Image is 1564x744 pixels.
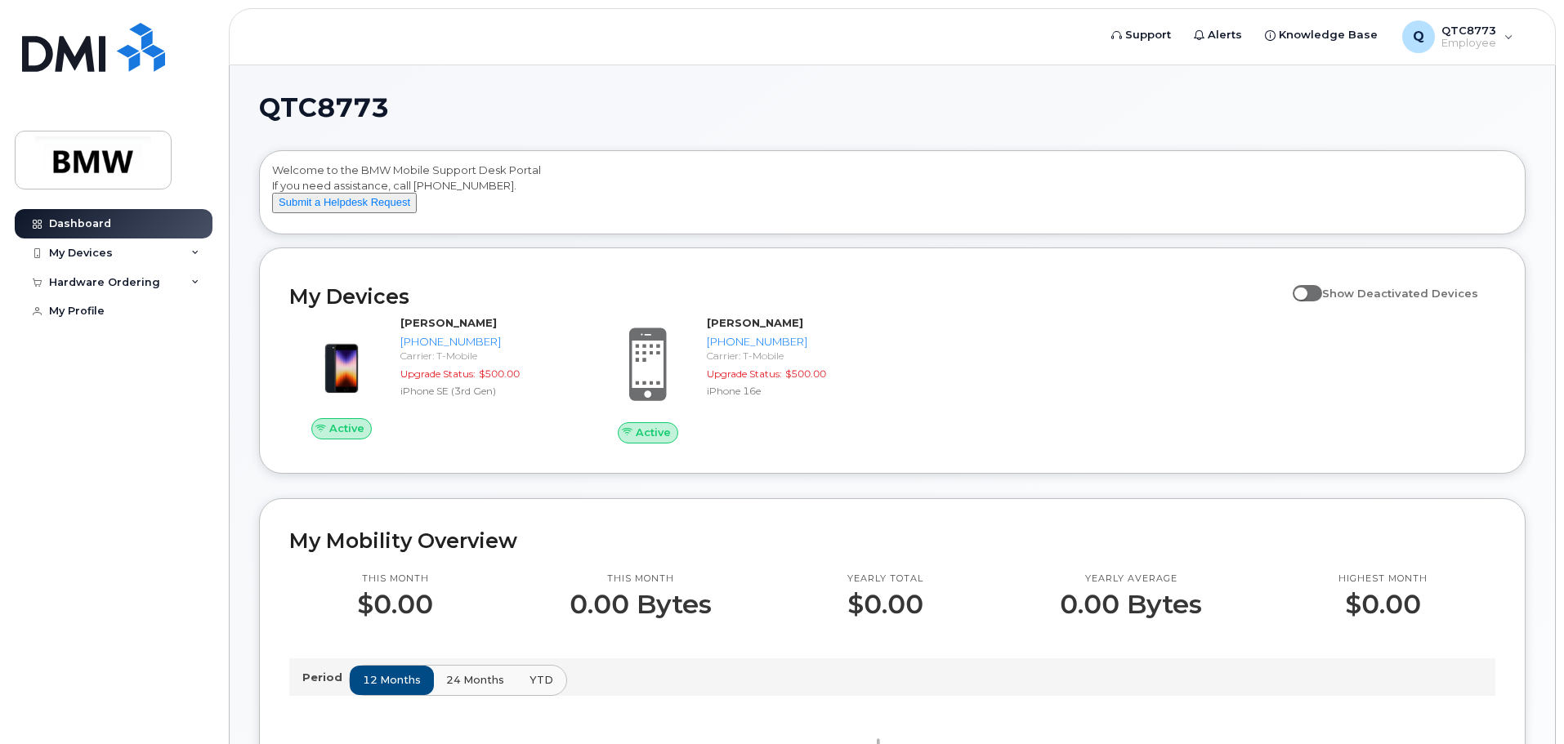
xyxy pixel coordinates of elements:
[272,195,417,208] a: Submit a Helpdesk Request
[289,315,576,439] a: Active[PERSON_NAME][PHONE_NUMBER]Carrier: T-MobileUpgrade Status:$500.00iPhone SE (3rd Gen)
[400,368,476,380] span: Upgrade Status:
[357,572,433,586] p: This month
[289,528,1495,553] h2: My Mobility Overview
[400,384,570,398] div: iPhone SE (3rd Gen)
[570,590,712,619] p: 0.00 Bytes
[400,349,570,363] div: Carrier: T-Mobile
[596,315,883,443] a: Active[PERSON_NAME][PHONE_NUMBER]Carrier: T-MobileUpgrade Status:$500.00iPhone 16e
[1060,590,1202,619] p: 0.00 Bytes
[707,316,803,329] strong: [PERSON_NAME]
[357,590,433,619] p: $0.00
[259,96,389,120] span: QTC8773
[1060,572,1202,586] p: Yearly average
[400,316,497,329] strong: [PERSON_NAME]
[570,572,712,586] p: This month
[707,334,876,350] div: [PHONE_NUMBER]
[636,425,671,440] span: Active
[785,368,826,380] span: $500.00
[847,590,923,619] p: $0.00
[400,334,570,350] div: [PHONE_NUMBER]
[446,672,504,688] span: 24 months
[707,349,876,363] div: Carrier: T-Mobile
[302,323,381,402] img: image20231002-3703462-1angbar.jpeg
[329,421,364,436] span: Active
[707,368,782,380] span: Upgrade Status:
[707,384,876,398] div: iPhone 16e
[289,284,1285,309] h2: My Devices
[1338,572,1428,586] p: Highest month
[1293,278,1306,291] input: Show Deactivated Devices
[272,163,1513,228] div: Welcome to the BMW Mobile Support Desk Portal If you need assistance, call [PHONE_NUMBER].
[530,672,553,688] span: YTD
[479,368,520,380] span: $500.00
[1338,590,1428,619] p: $0.00
[272,193,417,213] button: Submit a Helpdesk Request
[302,670,349,685] p: Period
[847,572,923,586] p: Yearly total
[1322,287,1478,300] span: Show Deactivated Devices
